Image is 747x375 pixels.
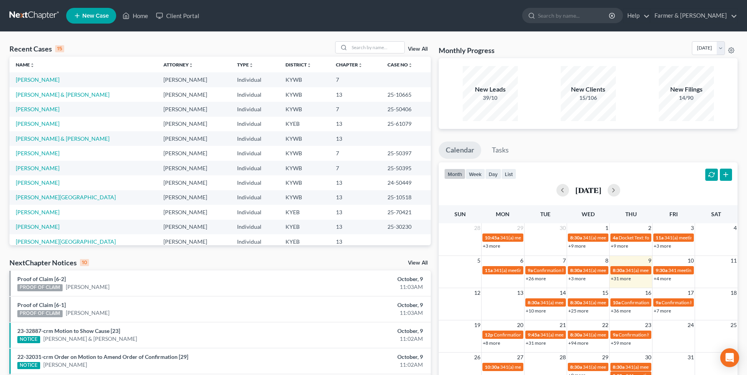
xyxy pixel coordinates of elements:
[330,220,381,234] td: 13
[568,276,586,281] a: +3 more
[279,175,330,190] td: KYWB
[408,46,428,52] a: View All
[559,320,567,330] span: 21
[157,146,231,160] td: [PERSON_NAME]
[381,205,431,219] td: 25-70421
[279,146,330,160] td: KYWB
[540,332,616,338] span: 341(a) meeting for [PERSON_NAME]
[582,211,595,217] span: Wed
[485,364,499,370] span: 10:30a
[570,364,582,370] span: 8:30a
[570,332,582,338] span: 8:30a
[17,276,66,282] a: Proof of Claim [6-2]
[644,288,652,298] span: 16
[540,211,551,217] span: Tue
[279,234,330,249] td: KYEB
[473,288,481,298] span: 12
[279,220,330,234] td: KYEB
[613,364,625,370] span: 8:30a
[439,46,495,55] h3: Monthly Progress
[534,267,665,273] span: Confirmation hearing for [PERSON_NAME] & [PERSON_NAME]
[157,102,231,116] td: [PERSON_NAME]
[583,267,659,273] span: 341(a) meeting for [PERSON_NAME]
[483,340,500,346] a: +8 more
[687,320,695,330] span: 24
[16,76,59,83] a: [PERSON_NAME]
[465,169,485,179] button: week
[570,267,582,273] span: 8:30a
[500,364,576,370] span: 341(a) meeting for [PERSON_NAME]
[152,9,203,23] a: Client Portal
[559,223,567,233] span: 30
[583,364,659,370] span: 341(a) meeting for [PERSON_NAME]
[279,87,330,102] td: KYWB
[540,300,616,305] span: 341(a) meeting for [PERSON_NAME]
[613,332,618,338] span: 9a
[568,308,588,314] a: +25 more
[16,62,35,68] a: Nameunfold_more
[279,117,330,131] td: KYEB
[454,211,466,217] span: Sun
[613,267,625,273] span: 8:30a
[501,169,516,179] button: list
[66,309,109,317] a: [PERSON_NAME]
[336,62,363,68] a: Chapterunfold_more
[17,336,40,343] div: NOTICE
[647,256,652,265] span: 9
[408,63,413,68] i: unfold_more
[526,276,546,281] a: +26 more
[66,283,109,291] a: [PERSON_NAME]
[381,190,431,205] td: 25-10518
[611,308,631,314] a: +36 more
[231,205,279,219] td: Individual
[687,353,695,362] span: 31
[711,211,721,217] span: Sat
[16,194,116,200] a: [PERSON_NAME][GEOGRAPHIC_DATA]
[279,131,330,146] td: KYWB
[485,235,499,241] span: 10:45a
[381,220,431,234] td: 25-30230
[231,220,279,234] td: Individual
[381,117,431,131] td: 25-61079
[561,85,616,94] div: New Clients
[601,288,609,298] span: 15
[293,283,423,291] div: 11:03AM
[249,63,254,68] i: unfold_more
[561,94,616,102] div: 15/106
[601,320,609,330] span: 22
[16,179,59,186] a: [PERSON_NAME]
[55,45,64,52] div: 15
[687,288,695,298] span: 17
[439,142,481,159] a: Calendar
[157,220,231,234] td: [PERSON_NAME]
[476,256,481,265] span: 5
[30,63,35,68] i: unfold_more
[293,361,423,369] div: 11:02AM
[17,284,63,291] div: PROOF OF CLAIM
[444,169,465,179] button: month
[473,320,481,330] span: 19
[651,9,737,23] a: Farmer & [PERSON_NAME]
[43,361,87,369] a: [PERSON_NAME]
[611,243,628,249] a: +9 more
[330,175,381,190] td: 13
[293,335,423,343] div: 11:02AM
[330,161,381,175] td: 7
[583,332,659,338] span: 341(a) meeting for [PERSON_NAME]
[516,223,524,233] span: 29
[687,256,695,265] span: 10
[604,256,609,265] span: 8
[293,275,423,283] div: October, 9
[463,94,518,102] div: 39/10
[16,223,59,230] a: [PERSON_NAME]
[157,234,231,249] td: [PERSON_NAME]
[538,8,610,23] input: Search by name...
[485,142,516,159] a: Tasks
[330,131,381,146] td: 13
[656,235,664,241] span: 11a
[720,348,739,367] div: Open Intercom Messenger
[231,87,279,102] td: Individual
[528,267,533,273] span: 9a
[231,175,279,190] td: Individual
[293,309,423,317] div: 11:03AM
